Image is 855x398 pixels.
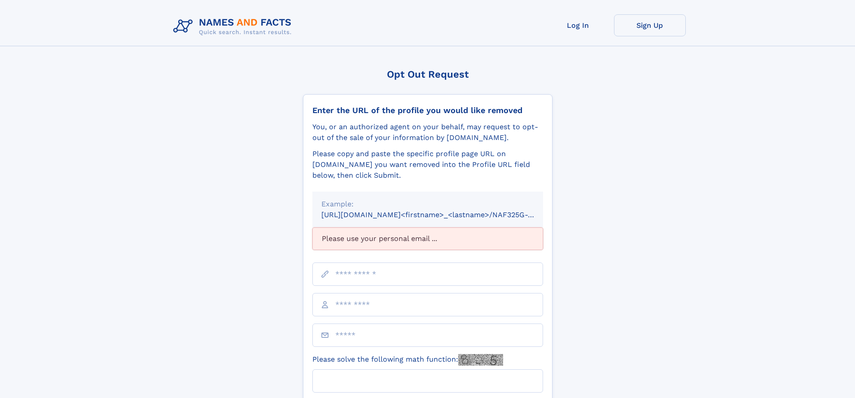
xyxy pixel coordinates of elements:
img: Logo Names and Facts [170,14,299,39]
div: Opt Out Request [303,69,552,80]
a: Sign Up [614,14,686,36]
div: Please copy and paste the specific profile page URL on [DOMAIN_NAME] you want removed into the Pr... [312,149,543,181]
div: Example: [321,199,534,210]
div: Enter the URL of the profile you would like removed [312,105,543,115]
small: [URL][DOMAIN_NAME]<firstname>_<lastname>/NAF325G-xxxxxxxx [321,210,560,219]
label: Please solve the following math function: [312,354,503,366]
div: Please use your personal email ... [312,227,543,250]
div: You, or an authorized agent on your behalf, may request to opt-out of the sale of your informatio... [312,122,543,143]
a: Log In [542,14,614,36]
